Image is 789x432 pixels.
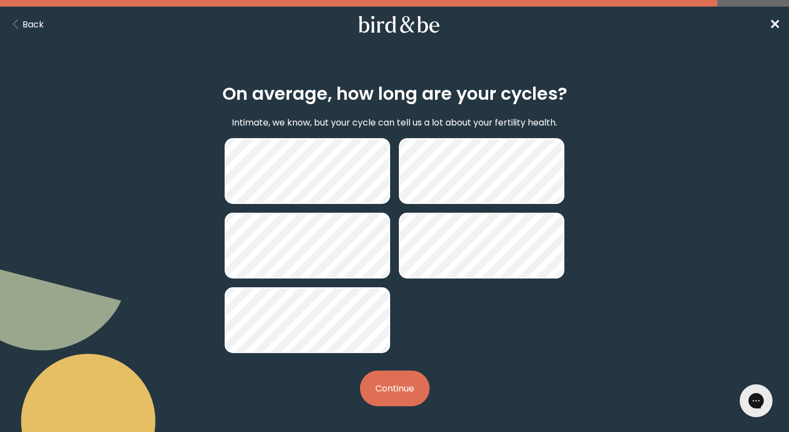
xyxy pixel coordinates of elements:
button: Continue [360,371,430,406]
p: Intimate, we know, but your cycle can tell us a lot about your fertility health. [232,116,557,129]
h2: On average, how long are your cycles? [222,81,567,107]
a: ✕ [769,15,780,34]
span: ✕ [769,15,780,33]
iframe: Gorgias live chat messenger [734,380,778,421]
button: Back Button [9,18,44,31]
